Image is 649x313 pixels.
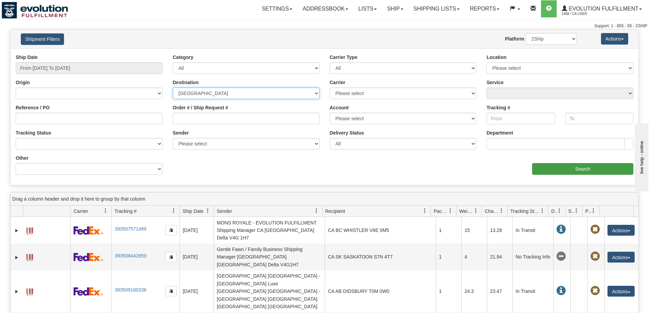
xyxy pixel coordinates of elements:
[325,217,436,244] td: CA BC WHISTLER V8E 0M5
[408,0,465,17] a: Shipping lists
[556,225,566,234] span: In Transit
[330,54,357,61] label: Carrier Type
[180,270,214,312] td: [DATE]
[16,104,50,111] label: Reference / PO
[601,33,628,45] button: Actions
[173,54,194,61] label: Category
[173,129,189,136] label: Sender
[74,226,103,235] img: 2 - FedEx Express®
[486,104,510,111] label: Tracking #
[214,270,325,312] td: [GEOGRAPHIC_DATA] [GEOGRAPHIC_DATA] - [GEOGRAPHIC_DATA] Luxe [GEOGRAPHIC_DATA] [GEOGRAPHIC_DATA] ...
[165,286,177,296] button: Copy to clipboard
[13,227,20,234] a: Expand
[556,286,566,296] span: In Transit
[486,129,513,136] label: Department
[214,244,325,270] td: Gentle Fawn / Family Business Shipping Manager [GEOGRAPHIC_DATA] [GEOGRAPHIC_DATA] Delta V4G1H7
[554,205,565,217] a: Delivery Status filter column settings
[74,287,103,296] img: 2 - FedEx Express®
[353,0,382,17] a: Lists
[325,270,436,312] td: CA AB DIDSBURY T0M 0W0
[485,208,499,215] span: Charge
[537,205,548,217] a: Tracking Status filter column settings
[461,270,487,312] td: 24.3
[165,252,177,262] button: Copy to clipboard
[436,244,461,270] td: 1
[470,205,482,217] a: Weight filter column settings
[100,205,111,217] a: Carrier filter column settings
[16,129,51,136] label: Tracking Status
[330,104,349,111] label: Account
[114,208,137,215] span: Tracking #
[330,129,364,136] label: Delivery Status
[26,224,33,235] a: Label
[74,208,88,215] span: Carrier
[486,79,504,86] label: Service
[568,208,574,215] span: Shipment Issues
[114,226,146,232] a: 393507571489
[5,6,63,11] div: live help - online
[2,23,647,29] div: Support: 1 - 855 - 55 - 2SHIP
[607,252,635,263] button: Actions
[607,286,635,297] button: Actions
[173,79,199,86] label: Destination
[588,205,599,217] a: Pickup Status filter column settings
[633,122,648,191] iframe: chat widget
[180,217,214,244] td: [DATE]
[168,205,180,217] a: Tracking # filter column settings
[510,208,540,215] span: Tracking Status
[465,0,505,17] a: Reports
[2,2,68,19] img: logo1488.jpg
[26,285,33,296] a: Label
[114,287,146,293] a: 393509160336
[556,252,566,261] span: No Tracking Info
[562,11,613,17] span: 1488 / CA User
[445,205,456,217] a: Packages filter column settings
[565,113,633,124] input: To
[202,205,214,217] a: Ship Date filter column settings
[11,192,638,206] div: grid grouping header
[486,113,555,124] input: From
[461,217,487,244] td: 15
[16,79,30,86] label: Origin
[487,270,512,312] td: 23.47
[311,205,322,217] a: Sender filter column settings
[532,163,633,175] input: Search
[382,0,408,17] a: Ship
[419,205,431,217] a: Recipient filter column settings
[486,54,506,61] label: Location
[297,0,353,17] a: Addressbook
[325,208,345,215] span: Recipient
[330,79,345,86] label: Carrier
[487,244,512,270] td: 21.94
[257,0,297,17] a: Settings
[571,205,582,217] a: Shipment Issues filter column settings
[461,244,487,270] td: 4
[436,270,461,312] td: 1
[183,208,203,215] span: Ship Date
[512,270,553,312] td: In Transit
[459,208,474,215] span: Weight
[165,225,177,235] button: Copy to clipboard
[214,217,325,244] td: MONS ROYALE - EVOLUTION FULFILLMENT Shipping Manager CA [GEOGRAPHIC_DATA] Delta V4G 1H7
[590,286,600,296] span: Pickup Not Assigned
[180,244,214,270] td: [DATE]
[74,253,103,261] img: 2 - FedEx Express®
[434,208,448,215] span: Packages
[551,208,557,215] span: Delivery Status
[16,54,38,61] label: Ship Date
[325,244,436,270] td: CA SK SASKATOON S7N 4T7
[13,288,20,295] a: Expand
[13,254,20,261] a: Expand
[26,251,33,262] a: Label
[585,208,591,215] span: Pickup Status
[505,35,524,42] label: Platform
[512,217,553,244] td: In Transit
[512,244,553,270] td: No Tracking Info
[590,252,600,261] span: Pickup Not Assigned
[607,225,635,236] button: Actions
[557,0,647,17] a: Evolution Fulfillment 1488 / CA User
[590,225,600,234] span: Pickup Not Assigned
[487,217,512,244] td: 13.28
[436,217,461,244] td: 1
[16,155,28,161] label: Other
